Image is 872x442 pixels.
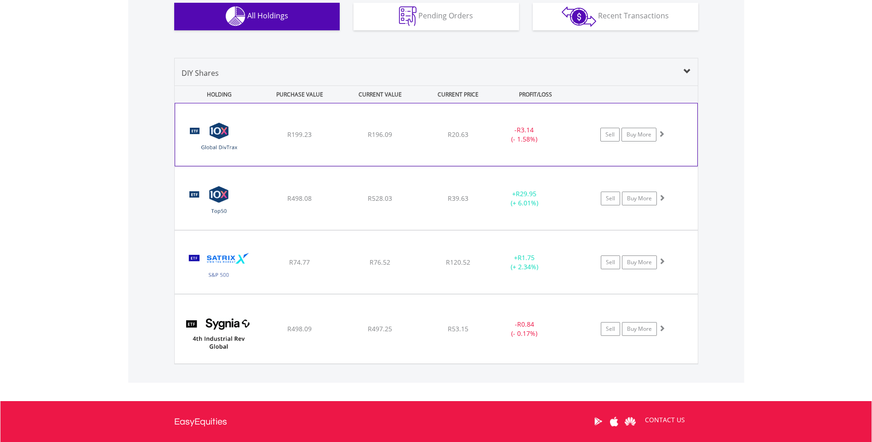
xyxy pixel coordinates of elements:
[353,3,519,30] button: Pending Orders
[418,11,473,21] span: Pending Orders
[622,255,657,269] a: Buy More
[490,253,559,272] div: + (+ 2.34%)
[368,194,392,203] span: R528.03
[598,11,669,21] span: Recent Transactions
[600,128,620,142] a: Sell
[490,320,559,338] div: - (- 0.17%)
[606,407,622,436] a: Apple
[517,320,534,329] span: R0.84
[287,324,312,333] span: R498.09
[175,86,259,103] div: HOLDING
[341,86,420,103] div: CURRENT VALUE
[622,407,638,436] a: Huawei
[289,258,310,266] span: R74.77
[368,324,392,333] span: R497.25
[448,194,468,203] span: R39.63
[448,324,468,333] span: R53.15
[518,253,535,262] span: R1.75
[174,3,340,30] button: All Holdings
[496,86,575,103] div: PROFIT/LOSS
[226,6,245,26] img: holdings-wht.png
[370,258,390,266] span: R76.52
[180,115,259,164] img: TFSA.GLODIV.png
[287,130,312,139] span: R199.23
[601,192,620,205] a: Sell
[622,192,657,205] a: Buy More
[490,125,559,144] div: - (- 1.58%)
[638,407,691,433] a: CONTACT US
[179,242,258,291] img: TFSA.STX500.png
[590,407,606,436] a: Google Play
[446,258,470,266] span: R120.52
[601,322,620,336] a: Sell
[562,6,596,27] img: transactions-zar-wht.png
[516,189,536,198] span: R29.95
[399,6,416,26] img: pending_instructions-wht.png
[533,3,698,30] button: Recent Transactions
[622,322,657,336] a: Buy More
[247,11,288,21] span: All Holdings
[490,189,559,208] div: + (+ 6.01%)
[601,255,620,269] a: Sell
[261,86,339,103] div: PURCHASE VALUE
[287,194,312,203] span: R498.08
[182,68,219,78] span: DIY Shares
[448,130,468,139] span: R20.63
[368,130,392,139] span: R196.09
[421,86,494,103] div: CURRENT PRICE
[621,128,656,142] a: Buy More
[517,125,534,134] span: R3.14
[179,306,258,361] img: TFSA.SYG4IR.png
[179,178,258,227] img: TFSA.CTOP50.png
